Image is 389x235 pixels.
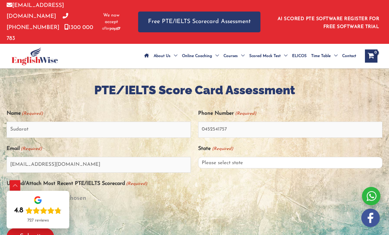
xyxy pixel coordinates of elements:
a: 1300 000 783 [7,25,93,41]
span: Online Coaching [182,44,212,68]
a: Contact [340,44,358,68]
a: Time TableMenu Toggle [309,44,340,68]
a: ELICOS [290,44,309,68]
a: Scored Mock TestMenu Toggle [247,44,290,68]
span: (Required) [20,143,42,154]
h2: PTE/IELTS Score Card Assessment [7,82,382,98]
img: Afterpay-Logo [102,27,120,30]
span: We now accept [101,12,122,25]
label: State [198,143,233,154]
a: CoursesMenu Toggle [221,44,247,68]
a: [EMAIL_ADDRESS][DOMAIN_NAME] [7,3,64,19]
span: Menu Toggle [212,44,219,68]
span: (Required) [234,108,256,119]
span: Time Table [311,44,331,68]
label: Phone Number [198,108,256,119]
label: Name [7,108,43,119]
div: 727 reviews [27,218,49,223]
span: Menu Toggle [331,44,338,68]
a: About UsMenu Toggle [151,44,180,68]
span: ELICOS [292,44,307,68]
nav: Site Navigation: Main Menu [142,44,358,68]
span: Menu Toggle [281,44,287,68]
a: AI SCORED PTE SOFTWARE REGISTER FOR FREE SOFTWARE TRIAL [278,16,379,29]
label: Upload/Attach Most Recent PTE/IELTS Scorecard [7,178,147,189]
div: 4.8 [14,206,23,215]
label: Email [7,143,42,154]
aside: Header Widget 1 [274,11,382,33]
span: Contact [342,44,356,68]
span: Courses [224,44,238,68]
span: Menu Toggle [238,44,245,68]
a: Free PTE/IELTS Scorecard Assessment [138,12,260,32]
a: [PHONE_NUMBER] [7,14,68,30]
img: cropped-ew-logo [12,47,58,65]
span: Menu Toggle [170,44,177,68]
a: View Shopping Cart, empty [365,49,377,63]
span: (Required) [21,108,43,119]
div: Rating: 4.8 out of 5 [14,206,62,215]
span: Max. file size: 2 GB. [7,208,382,223]
span: (Required) [126,178,147,189]
img: white-facebook.png [361,209,380,227]
a: Online CoachingMenu Toggle [180,44,221,68]
span: About Us [154,44,170,68]
span: (Required) [211,143,233,154]
span: Scored Mock Test [249,44,281,68]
